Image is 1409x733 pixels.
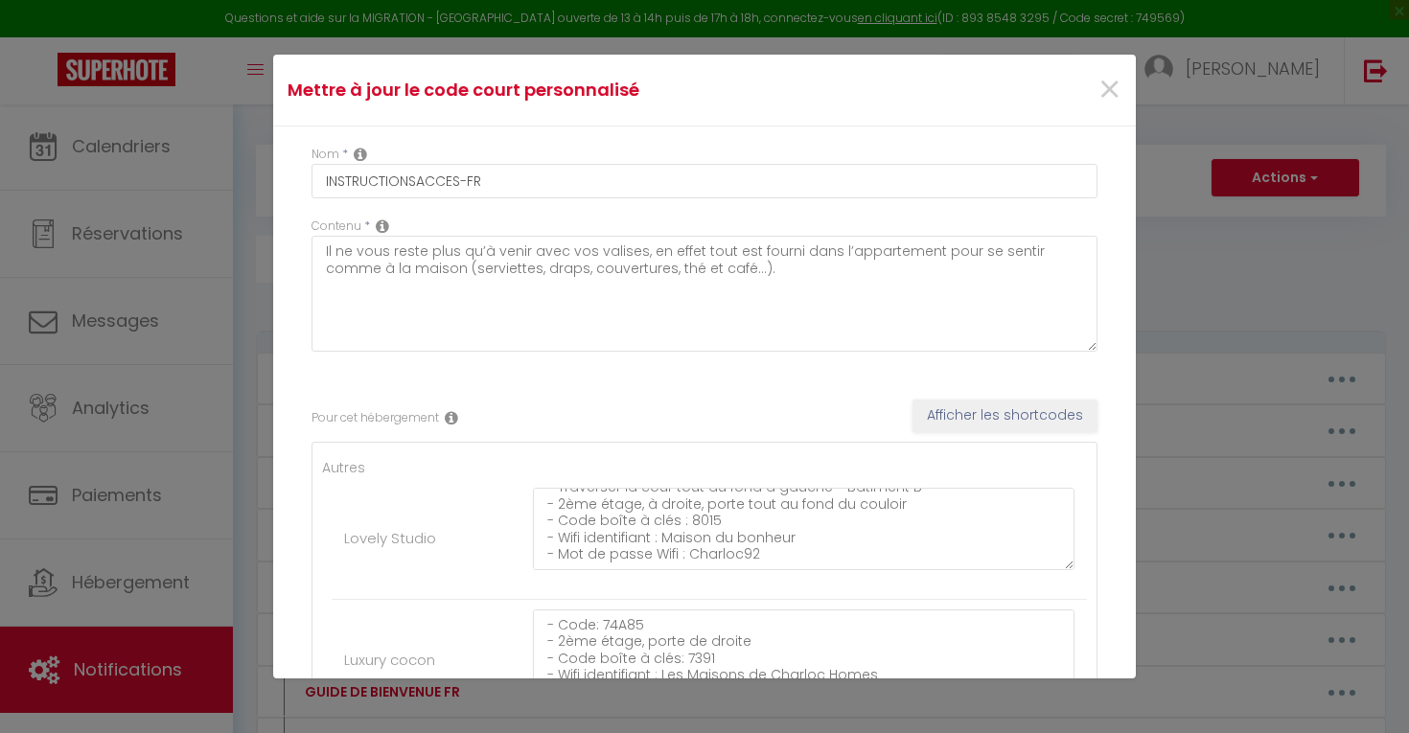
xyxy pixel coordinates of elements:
label: Nom [312,146,339,164]
i: Replacable content [376,218,389,234]
label: Autres [322,457,365,478]
h4: Mettre à jour le code court personnalisé [288,77,835,103]
i: Custom short code name [354,147,367,162]
button: Afficher les shortcodes [912,400,1097,432]
label: Contenu [312,218,361,236]
span: × [1097,61,1121,119]
button: Close [1097,70,1121,111]
input: Custom code name [312,164,1097,198]
i: Rental [445,410,458,425]
label: Lovely Studio [344,527,436,550]
label: Luxury cocon [344,649,435,672]
label: Pour cet hébergement [312,409,439,427]
button: Open LiveChat chat widget [15,8,73,65]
